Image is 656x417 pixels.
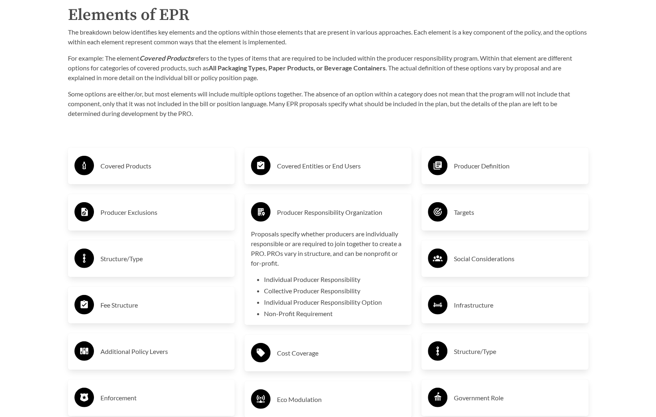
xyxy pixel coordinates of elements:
h3: Producer Definition [454,159,582,172]
strong: All Packaging Types, Paper Products, or Beverage Containers [209,64,386,72]
li: Collective Producer Responsibility [264,286,405,296]
h3: Government Role [454,391,582,404]
h3: Social Considerations [454,252,582,265]
h3: Structure/Type [100,252,229,265]
h3: Covered Products [100,159,229,172]
h3: Enforcement [100,391,229,404]
h3: Producer Exclusions [100,206,229,219]
h2: Elements of EPR [68,3,588,27]
li: Individual Producer Responsibility [264,275,405,284]
h3: Producer Responsibility Organization [277,206,405,219]
p: Some options are either/or, but most elements will include multiple options together. The absence... [68,89,588,118]
strong: Covered Products [139,54,193,62]
li: Individual Producer Responsibility Option [264,297,405,307]
h3: Covered Entities or End Users [277,159,405,172]
p: For example: The element refers to the types of items that are required to be included within the... [68,53,588,83]
p: The breakdown below identifies key elements and the options within those elements that are presen... [68,27,588,47]
h3: Cost Coverage [277,347,405,360]
h3: Fee Structure [100,299,229,312]
h3: Additional Policy Levers [100,345,229,358]
h3: Structure/Type [454,345,582,358]
h3: Targets [454,206,582,219]
p: Proposals specify whether producers are individually responsible or are required to join together... [251,229,405,268]
li: Non-Profit Requirement [264,309,405,319]
h3: Eco Modulation [277,393,405,406]
h3: Infrastructure [454,299,582,312]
